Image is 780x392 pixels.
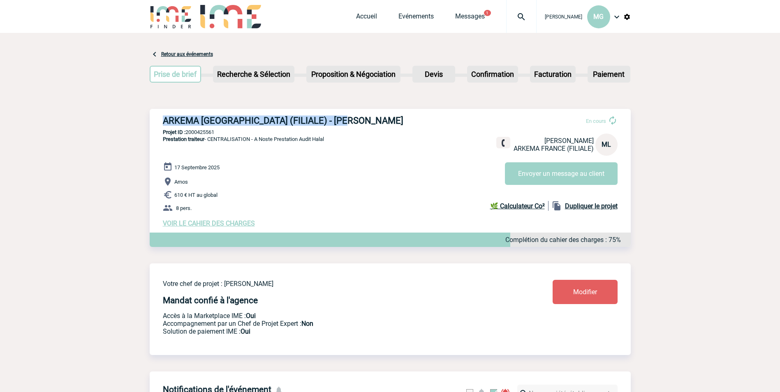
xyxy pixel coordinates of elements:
[484,10,491,16] button: 1
[163,295,258,305] h4: Mandat confié à l'agence
[356,12,377,24] a: Accueil
[163,320,504,327] p: Prestation payante
[163,136,204,142] span: Prestation traiteur
[174,179,188,185] span: Arnos
[552,201,562,211] img: file_copy-black-24dp.png
[514,145,594,152] span: ARKEMA FRANCE (FILIALE)
[163,312,504,320] p: Accès à la Marketplace IME :
[214,67,294,82] p: Recherche & Sélection
[468,67,517,82] p: Confirmation
[163,115,410,126] h3: ARKEMA [GEOGRAPHIC_DATA] (FILIALE) - [PERSON_NAME]
[150,67,201,82] p: Prise de brief
[573,288,597,296] span: Modifier
[398,12,434,24] a: Evénements
[163,219,255,227] a: VOIR LE CAHIER DES CHARGES
[163,327,504,335] p: Conformité aux process achat client, Prise en charge de la facturation, Mutualisation de plusieur...
[163,129,185,135] b: Projet ID :
[246,312,256,320] b: Oui
[307,67,400,82] p: Proposition & Négociation
[413,67,454,82] p: Devis
[150,5,192,28] img: IME-Finder
[500,139,507,147] img: fixe.png
[490,202,545,210] b: 🌿 Calculateur Co²
[163,280,504,288] p: Votre chef de projet : [PERSON_NAME]
[586,118,606,124] span: En cours
[150,129,631,135] p: 2000425561
[174,192,218,198] span: 610 € HT au global
[163,136,324,142] span: - CENTRALISATION - A Noste Prestation Audit Halal
[602,141,611,148] span: ML
[241,327,250,335] b: Oui
[565,202,618,210] b: Dupliquer le projet
[545,14,582,20] span: [PERSON_NAME]
[588,67,630,82] p: Paiement
[490,201,549,211] a: 🌿 Calculateur Co²
[505,162,618,185] button: Envoyer un message au client
[161,51,213,57] a: Retour aux événements
[544,137,594,145] span: [PERSON_NAME]
[455,12,485,24] a: Messages
[301,320,313,327] b: Non
[176,205,192,211] span: 8 pers.
[174,164,220,171] span: 17 Septembre 2025
[531,67,575,82] p: Facturation
[593,13,604,21] span: MG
